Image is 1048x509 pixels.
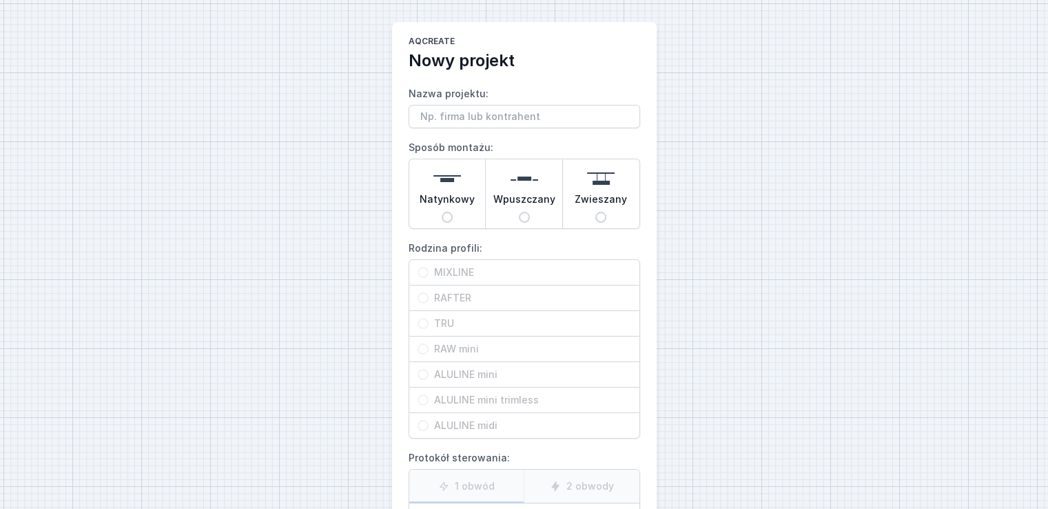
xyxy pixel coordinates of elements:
label: Sposób montażu: [409,137,640,229]
img: recessed.svg [511,165,538,192]
h2: Nowy projekt [409,50,640,72]
input: Natynkowy [442,212,453,223]
span: Zwieszany [575,192,627,212]
span: Natynkowy [420,192,475,212]
img: suspended.svg [587,165,615,192]
label: Rodzina profili: [409,237,640,439]
h1: AQcreate [409,36,640,50]
span: Wpuszczany [493,192,555,212]
input: Nazwa projektu: [409,105,640,128]
img: surface.svg [433,165,461,192]
input: Zwieszany [595,212,606,223]
input: Wpuszczany [519,212,530,223]
label: Nazwa projektu: [409,83,640,128]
